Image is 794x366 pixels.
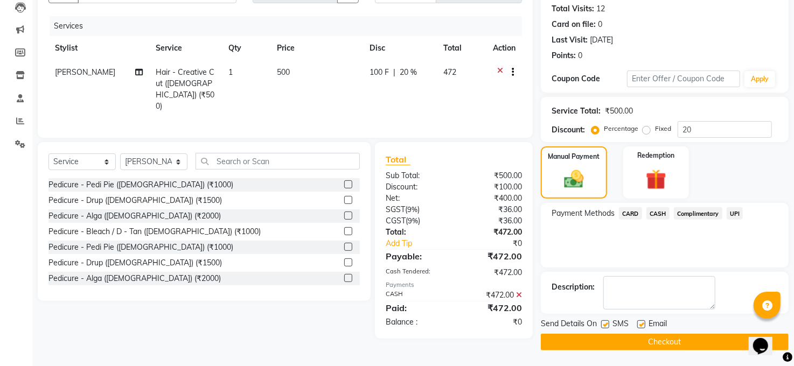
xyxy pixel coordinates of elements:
[156,67,215,111] span: Hair - Creative Cut ([DEMOGRAPHIC_DATA]) (₹500)
[552,208,615,219] span: Payment Methods
[655,124,671,133] label: Fixed
[454,250,531,263] div: ₹472.00
[378,181,454,193] div: Discount:
[196,153,360,170] input: Search or Scan
[604,124,638,133] label: Percentage
[727,207,743,220] span: UPI
[552,3,594,15] div: Total Visits:
[627,71,740,87] input: Enter Offer / Coupon Code
[378,267,454,278] div: Cash Tendered:
[386,154,410,165] span: Total
[378,301,454,314] div: Paid:
[454,204,531,215] div: ₹36.00
[605,105,633,117] div: ₹500.00
[454,267,531,278] div: ₹472.00
[598,19,602,30] div: 0
[454,316,531,328] div: ₹0
[619,207,642,220] span: CARD
[552,281,595,293] div: Description:
[558,168,590,191] img: _cash.svg
[270,36,363,60] th: Price
[454,290,531,301] div: ₹472.00
[378,238,466,249] a: Add Tip
[48,210,221,222] div: Pedicure - Alga ([DEMOGRAPHIC_DATA]) (₹2000)
[378,170,454,181] div: Sub Total:
[378,227,454,238] div: Total:
[386,216,406,226] span: CGST
[541,334,789,350] button: Checkout
[486,36,522,60] th: Action
[386,280,522,290] div: Payments
[378,204,454,215] div: ( )
[444,67,457,77] span: 472
[639,167,673,192] img: _gift.svg
[649,318,667,332] span: Email
[378,215,454,227] div: ( )
[541,318,597,332] span: Send Details On
[48,257,222,269] div: Pedicure - Drup ([DEMOGRAPHIC_DATA]) (₹1500)
[637,151,674,160] label: Redemption
[437,36,487,60] th: Total
[400,67,417,78] span: 20 %
[466,238,530,249] div: ₹0
[548,152,600,161] label: Manual Payment
[552,50,576,61] div: Points:
[744,71,775,87] button: Apply
[370,67,389,78] span: 100 F
[222,36,270,60] th: Qty
[386,205,405,214] span: SGST
[454,170,531,181] div: ₹500.00
[454,181,531,193] div: ₹100.00
[552,73,627,85] div: Coupon Code
[393,67,395,78] span: |
[48,242,233,253] div: Pedicure - Pedi Pie ([DEMOGRAPHIC_DATA]) (₹1000)
[48,179,233,191] div: Pedicure - Pedi Pie ([DEMOGRAPHIC_DATA]) (₹1000)
[552,105,601,117] div: Service Total:
[612,318,629,332] span: SMS
[596,3,605,15] div: 12
[363,36,437,60] th: Disc
[552,19,596,30] div: Card on file:
[408,216,418,225] span: 9%
[277,67,290,77] span: 500
[378,193,454,204] div: Net:
[378,290,454,301] div: CASH
[228,67,233,77] span: 1
[454,301,531,314] div: ₹472.00
[48,36,150,60] th: Stylist
[378,316,454,328] div: Balance :
[407,205,417,214] span: 9%
[378,250,454,263] div: Payable:
[578,50,582,61] div: 0
[454,193,531,204] div: ₹400.00
[590,34,613,46] div: [DATE]
[552,124,585,136] div: Discount:
[48,226,261,237] div: Pedicure - Bleach / D - Tan ([DEMOGRAPHIC_DATA]) (₹1000)
[150,36,222,60] th: Service
[48,273,221,284] div: Pedicure - Alga ([DEMOGRAPHIC_DATA]) (₹2000)
[454,215,531,227] div: ₹36.00
[646,207,670,220] span: CASH
[674,207,722,220] span: Complimentary
[48,195,222,206] div: Pedicure - Drup ([DEMOGRAPHIC_DATA]) (₹1500)
[50,16,530,36] div: Services
[55,67,115,77] span: [PERSON_NAME]
[454,227,531,238] div: ₹472.00
[552,34,588,46] div: Last Visit:
[749,323,783,355] iframe: chat widget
